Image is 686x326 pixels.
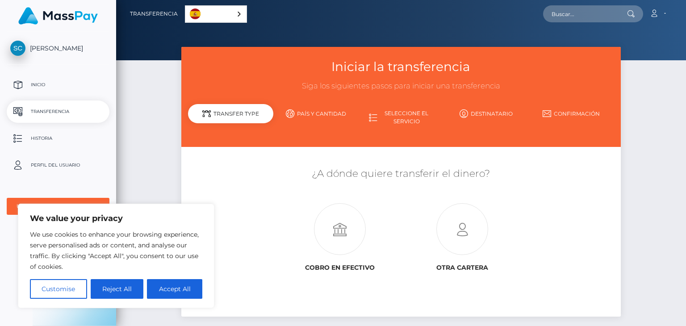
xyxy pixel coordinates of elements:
button: Accept All [147,279,202,299]
a: Transferencia [130,4,178,23]
h5: ¿A dónde quiere transferir el dinero? [188,167,614,181]
p: We value your privacy [30,213,202,224]
a: Inicio [7,74,109,96]
h3: Iniciar la transferencia [188,58,614,75]
a: Destinatario [443,106,529,121]
div: Language [185,5,247,23]
div: User Agreements [17,203,90,210]
p: We use cookies to enhance your browsing experience, serve personalised ads or content, and analys... [30,229,202,272]
div: We value your privacy [18,204,214,308]
button: Reject All [91,279,144,299]
aside: Language selected: Español [185,5,247,23]
p: Historia [10,132,106,145]
h3: Siga los siguientes pasos para iniciar una transferencia [188,81,614,92]
button: Customise [30,279,87,299]
p: Inicio [10,78,106,92]
a: Español [185,6,247,22]
a: Historia [7,127,109,150]
input: Buscar... [543,5,627,22]
a: Perfil del usuario [7,154,109,176]
span: [PERSON_NAME] [7,44,109,52]
p: Transferencia [10,105,106,118]
h6: Otra cartera [408,264,516,272]
div: Transfer Type [188,104,273,123]
a: País y cantidad [273,106,359,121]
button: User Agreements [7,198,109,215]
a: Confirmación [529,106,614,121]
a: Seleccione el servicio [359,106,444,129]
p: Perfil del usuario [10,159,106,172]
img: MassPay [18,7,98,25]
h6: Cobro en efectivo [286,264,394,272]
a: Tipo de transferencia [188,106,273,129]
a: Transferencia [7,100,109,123]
